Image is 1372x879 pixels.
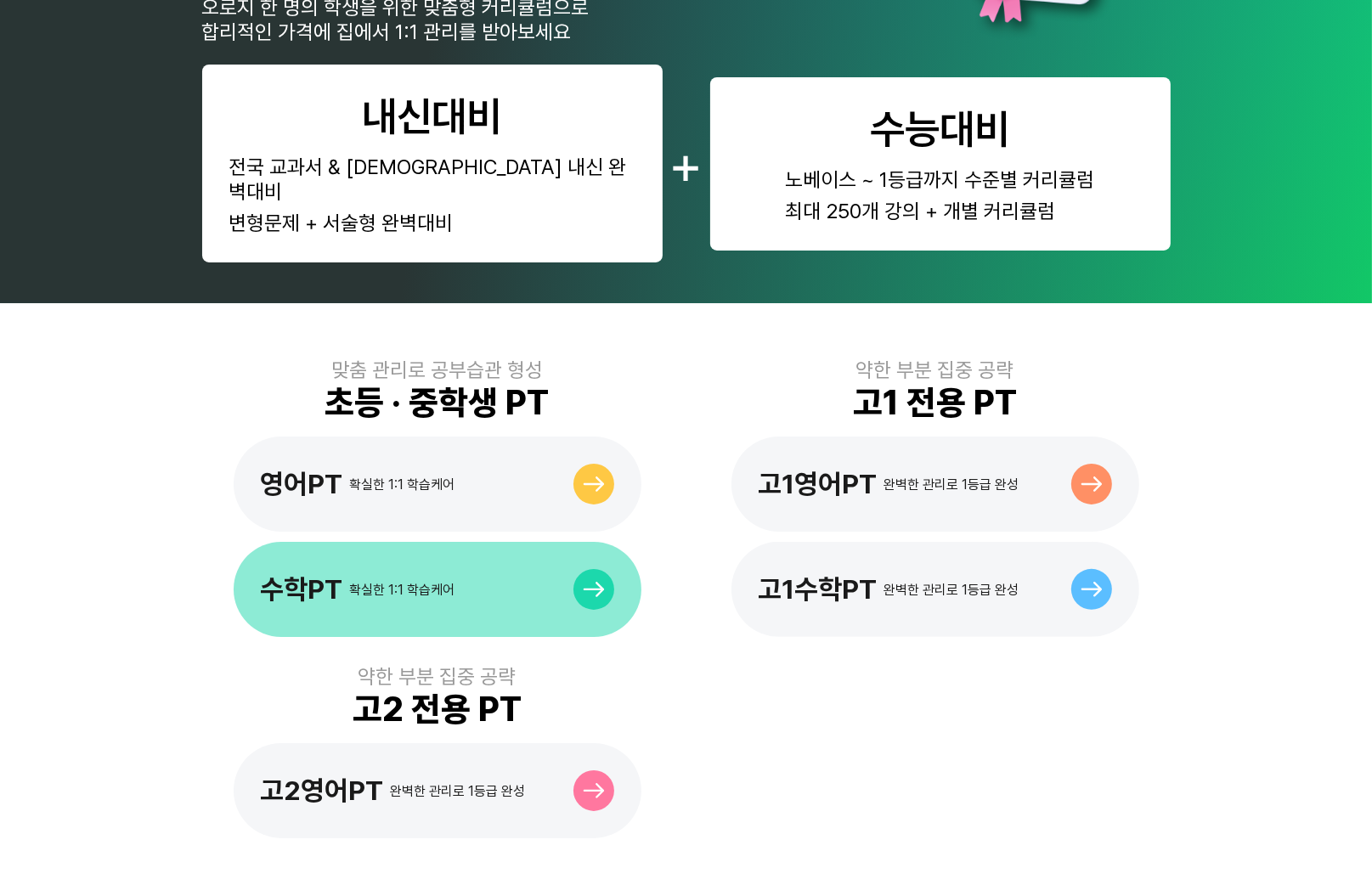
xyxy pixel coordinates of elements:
[856,358,1014,382] div: 약한 부분 집중 공략
[363,92,502,141] div: 내신대비
[786,167,1095,192] div: 노베이스 ~ 1등급까지 수준별 커리큘럼
[853,382,1017,423] div: 고1 전용 PT
[331,358,543,382] div: 맞춤 관리로 공부습관 형성
[350,476,455,493] div: 확실한 1:1 학습케어
[202,20,590,44] div: 합리적인 가격에 집에서 1:1 관리를 받아보세요
[350,582,455,598] div: 확실한 1:1 학습케어
[229,155,635,204] div: 전국 교과서 & [DEMOGRAPHIC_DATA] 내신 완벽대비
[325,382,550,423] div: 초등 · 중학생 PT
[884,582,1019,598] div: 완벽한 관리로 1등급 완성
[786,199,1095,223] div: 최대 250개 강의 + 개별 커리큘럼
[353,689,522,730] div: 고2 전용 PT
[759,468,878,500] div: 고1영어PT
[261,468,343,500] div: 영어PT
[359,664,517,689] div: 약한 부분 집중 공략
[391,783,526,799] div: 완벽한 관리로 1등급 완성
[871,104,1010,154] div: 수능대비
[261,775,384,807] div: 고2영어PT
[669,132,703,196] div: +
[229,211,635,235] div: 변형문제 + 서술형 완벽대비
[759,573,878,606] div: 고1수학PT
[261,573,343,606] div: 수학PT
[884,476,1019,493] div: 완벽한 관리로 1등급 완성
